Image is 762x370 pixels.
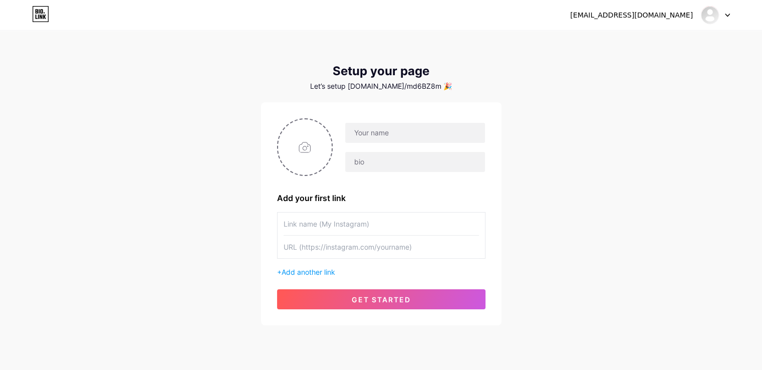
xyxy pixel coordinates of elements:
[345,123,484,143] input: Your name
[570,10,693,21] div: [EMAIL_ADDRESS][DOMAIN_NAME]
[284,213,479,235] input: Link name (My Instagram)
[261,82,501,90] div: Let’s setup [DOMAIN_NAME]/md6BZ8m 🎉
[284,236,479,258] input: URL (https://instagram.com/yourname)
[700,6,719,25] img: MD
[282,268,335,276] span: Add another link
[352,295,411,304] span: get started
[345,152,484,172] input: bio
[277,192,485,204] div: Add your first link
[277,267,485,277] div: +
[277,289,485,309] button: get started
[261,64,501,78] div: Setup your page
